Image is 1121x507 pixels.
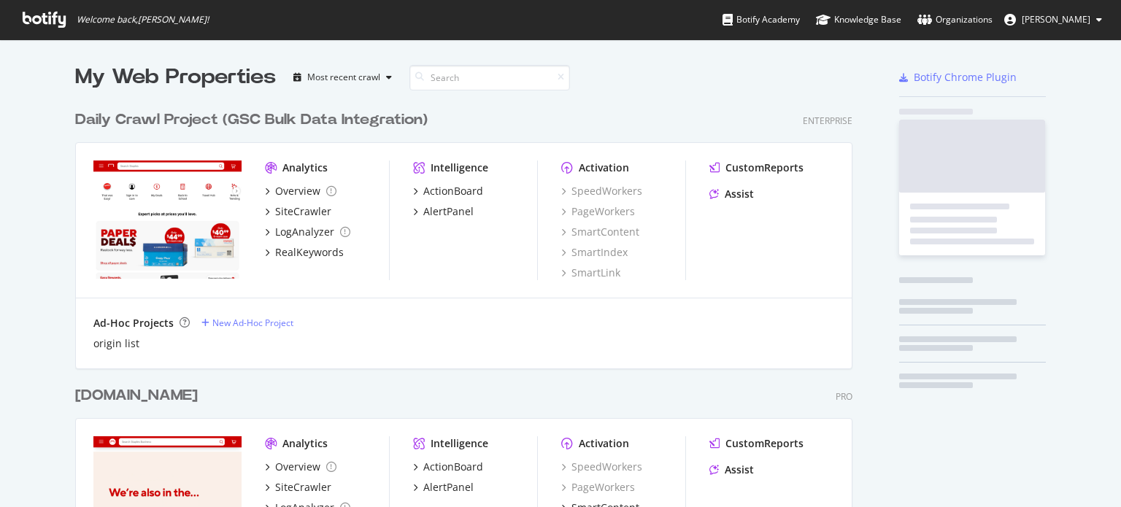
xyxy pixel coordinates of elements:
[725,187,754,201] div: Assist
[275,480,331,495] div: SiteCrawler
[993,8,1114,31] button: [PERSON_NAME]
[288,66,398,89] button: Most recent crawl
[265,184,336,198] a: Overview
[265,225,350,239] a: LogAnalyzer
[265,460,336,474] a: Overview
[917,12,993,27] div: Organizations
[423,204,474,219] div: AlertPanel
[75,109,428,131] div: Daily Crawl Project (GSC Bulk Data Integration)
[914,70,1017,85] div: Botify Chrome Plugin
[579,436,629,451] div: Activation
[413,460,483,474] a: ActionBoard
[75,63,276,92] div: My Web Properties
[282,160,328,175] div: Analytics
[75,385,204,406] a: [DOMAIN_NAME]
[282,436,328,451] div: Analytics
[899,70,1017,85] a: Botify Chrome Plugin
[561,480,635,495] a: PageWorkers
[561,460,642,474] a: SpeedWorkers
[275,184,320,198] div: Overview
[77,14,209,26] span: Welcome back, [PERSON_NAME] !
[431,436,488,451] div: Intelligence
[275,245,344,260] div: RealKeywords
[561,245,628,260] a: SmartIndex
[725,463,754,477] div: Assist
[93,336,139,351] a: origin list
[723,12,800,27] div: Botify Academy
[93,316,174,330] div: Ad-Hoc Projects
[75,385,198,406] div: [DOMAIN_NAME]
[725,160,804,175] div: CustomReports
[201,317,293,329] a: New Ad-Hoc Project
[561,184,642,198] a: SpeedWorkers
[409,65,570,90] input: Search
[725,436,804,451] div: CustomReports
[423,460,483,474] div: ActionBoard
[265,245,344,260] a: RealKeywords
[265,480,331,495] a: SiteCrawler
[836,390,852,403] div: Pro
[413,480,474,495] a: AlertPanel
[561,225,639,239] a: SmartContent
[423,184,483,198] div: ActionBoard
[413,184,483,198] a: ActionBoard
[561,266,620,280] a: SmartLink
[212,317,293,329] div: New Ad-Hoc Project
[709,463,754,477] a: Assist
[709,187,754,201] a: Assist
[709,436,804,451] a: CustomReports
[431,160,488,175] div: Intelligence
[275,225,334,239] div: LogAnalyzer
[93,160,242,279] img: staples.com
[423,480,474,495] div: AlertPanel
[561,204,635,219] a: PageWorkers
[75,109,434,131] a: Daily Crawl Project (GSC Bulk Data Integration)
[803,115,852,127] div: Enterprise
[265,204,331,219] a: SiteCrawler
[275,204,331,219] div: SiteCrawler
[413,204,474,219] a: AlertPanel
[579,160,629,175] div: Activation
[307,73,380,82] div: Most recent crawl
[275,460,320,474] div: Overview
[816,12,901,27] div: Knowledge Base
[1022,13,1090,26] span: Taylor Brantley
[709,160,804,175] a: CustomReports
